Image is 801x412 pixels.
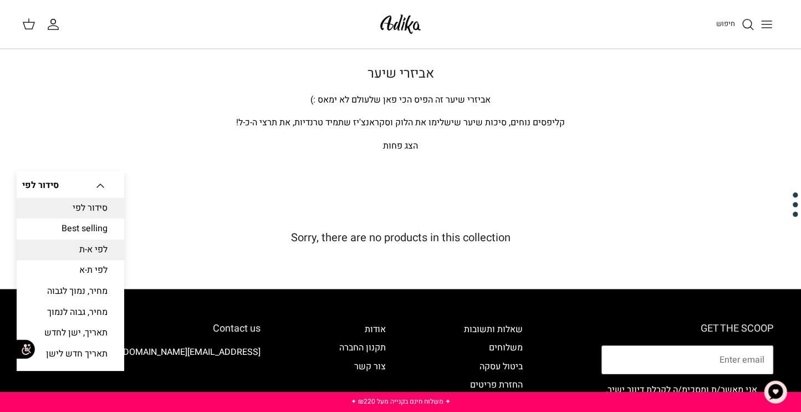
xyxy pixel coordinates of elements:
[230,377,261,391] img: Adika IL
[17,198,124,219] a: סידור לפי
[17,281,124,302] a: מחיר, נמוך לגבוה
[17,218,124,240] a: Best selling
[17,344,124,365] a: תאריך חדש לישן
[464,323,523,336] a: שאלות ותשובות
[365,323,386,336] a: אודות
[754,12,779,37] button: Toggle menu
[759,375,792,409] button: צ'אט
[22,174,107,198] button: סידור לפי
[22,66,779,82] h1: אביזרי שיער
[22,179,59,192] span: סידור לפי
[179,93,623,108] p: אביזרי שיער זה הפיס הכי פאן שלעולם לא ימאס :)
[489,341,523,354] a: משלוחים
[22,139,779,154] p: הצג פחות
[601,323,773,335] h6: GET THE SCOOP
[351,396,451,406] a: ✦ משלוח חינם בקנייה מעל ₪220 ✦
[601,345,773,374] input: Email
[716,18,735,29] span: חיפוש
[17,240,124,261] a: לפי א-ת
[479,360,523,373] a: ביטול עסקה
[8,334,39,365] img: accessibility_icon02.svg
[716,18,754,31] a: חיפוש
[377,11,424,37] img: Adika IL
[17,323,124,344] a: תאריך, ישן לחדש
[28,323,261,335] h6: Contact us
[121,345,261,359] a: [EMAIL_ADDRESS][DOMAIN_NAME]
[354,360,386,373] a: צור קשר
[47,18,64,31] a: החשבון שלי
[17,302,124,323] a: מחיר, גבוה לנמוך
[470,378,523,391] a: החזרת פריטים
[179,116,623,130] p: קליפסים נוחים, סיכות שיער שישלימו את הלוק וסקראנצ'יז שתמיד טרנדיות, את תרצי ה-כ-ל!
[339,341,386,354] a: תקנון החברה
[17,260,124,281] a: לפי ת-א
[22,231,779,245] h5: Sorry, there are no products in this collection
